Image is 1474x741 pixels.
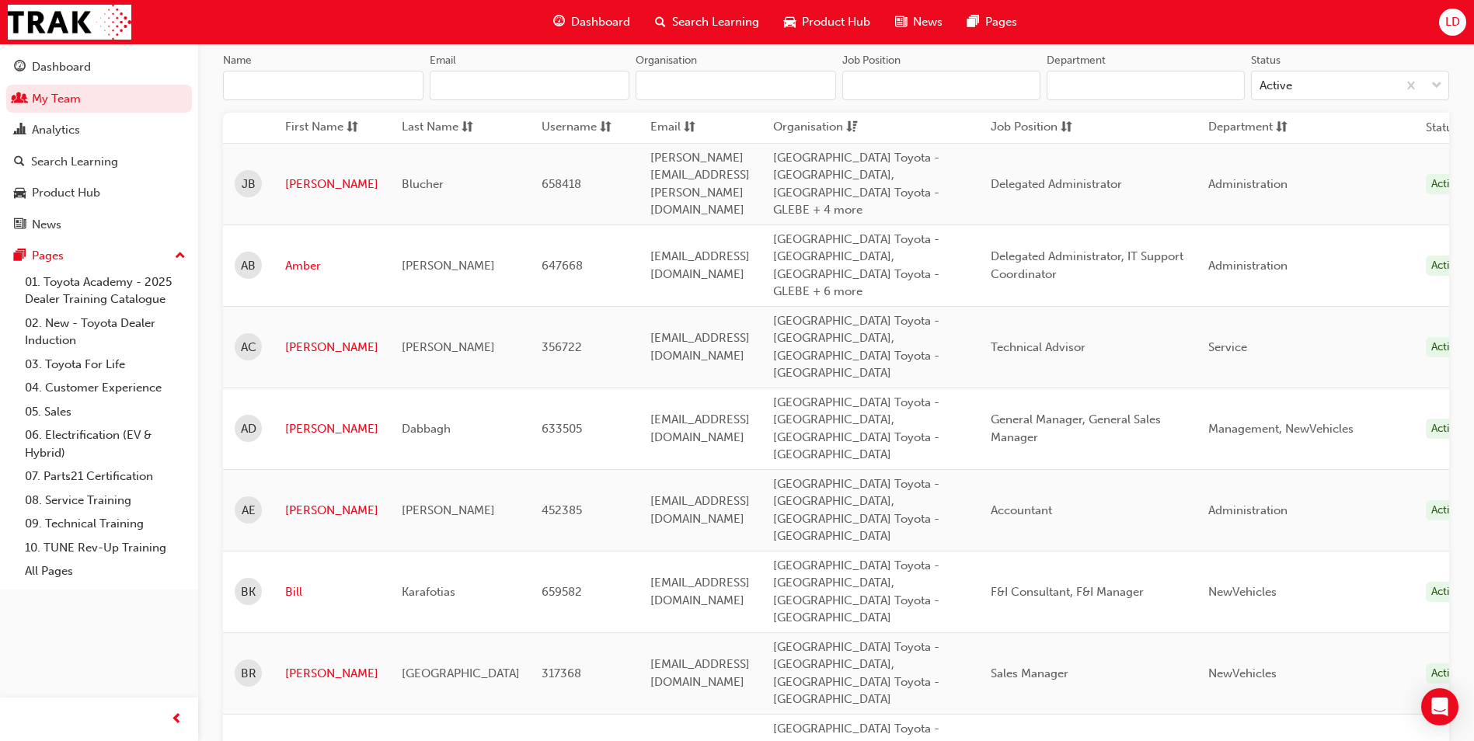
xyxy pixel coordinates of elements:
[542,340,582,354] span: 356722
[32,247,64,265] div: Pages
[1208,118,1294,137] button: Departmentsorting-icon
[402,177,444,191] span: Blucher
[175,246,186,266] span: up-icon
[32,184,100,202] div: Product Hub
[402,118,487,137] button: Last Namesorting-icon
[553,12,565,32] span: guage-icon
[32,216,61,234] div: News
[285,502,378,520] a: [PERSON_NAME]
[402,340,495,354] span: [PERSON_NAME]
[842,71,1040,100] input: Job Position
[19,512,192,536] a: 09. Technical Training
[241,665,256,683] span: BR
[242,502,256,520] span: AE
[6,242,192,270] button: Pages
[1251,53,1281,68] div: Status
[402,585,455,599] span: Karafotias
[542,177,581,191] span: 658418
[650,412,750,444] span: [EMAIL_ADDRESS][DOMAIN_NAME]
[991,412,1161,444] span: General Manager, General Sales Manager
[1426,419,1466,440] div: Active
[14,249,26,263] span: pages-icon
[1260,77,1292,95] div: Active
[773,558,939,625] span: [GEOGRAPHIC_DATA] Toyota - [GEOGRAPHIC_DATA], [GEOGRAPHIC_DATA] Toyota - [GEOGRAPHIC_DATA]
[14,61,26,75] span: guage-icon
[772,6,883,38] a: car-iconProduct Hub
[846,118,858,137] span: dsc-icon
[347,118,358,137] span: sorting-icon
[19,400,192,424] a: 05. Sales
[285,118,371,137] button: First Namesorting-icon
[6,53,192,82] a: Dashboard
[1276,118,1288,137] span: sorting-icon
[991,585,1144,599] span: F&I Consultant, F&I Manager
[773,118,859,137] button: Organisationdsc-icon
[6,210,192,239] a: News
[684,118,695,137] span: sorting-icon
[402,503,495,517] span: [PERSON_NAME]
[14,218,26,232] span: news-icon
[19,559,192,583] a: All Pages
[6,85,192,113] a: My Team
[223,53,252,68] div: Name
[1208,503,1288,517] span: Administration
[241,257,256,275] span: AB
[6,50,192,242] button: DashboardMy TeamAnalyticsSearch LearningProduct HubNews
[1426,500,1466,521] div: Active
[773,640,939,707] span: [GEOGRAPHIC_DATA] Toyota - [GEOGRAPHIC_DATA], [GEOGRAPHIC_DATA] Toyota - [GEOGRAPHIC_DATA]
[402,422,451,436] span: Dabbagh
[1445,13,1460,31] span: LD
[650,151,750,217] span: [PERSON_NAME][EMAIL_ADDRESS][PERSON_NAME][DOMAIN_NAME]
[285,339,378,357] a: [PERSON_NAME]
[32,58,91,76] div: Dashboard
[430,53,456,68] div: Email
[285,257,378,275] a: Amber
[636,53,697,68] div: Organisation
[773,151,939,217] span: [GEOGRAPHIC_DATA] Toyota - [GEOGRAPHIC_DATA], [GEOGRAPHIC_DATA] Toyota - GLEBE + 4 more
[643,6,772,38] a: search-iconSearch Learning
[600,118,612,137] span: sorting-icon
[672,13,759,31] span: Search Learning
[650,331,750,363] span: [EMAIL_ADDRESS][DOMAIN_NAME]
[19,423,192,464] a: 06. Electrification (EV & Hybrid)
[542,259,583,273] span: 647668
[991,118,1076,137] button: Job Positionsorting-icon
[991,666,1068,680] span: Sales Manager
[6,179,192,207] a: Product Hub
[773,314,939,381] span: [GEOGRAPHIC_DATA] Toyota - [GEOGRAPHIC_DATA], [GEOGRAPHIC_DATA] Toyota - [GEOGRAPHIC_DATA]
[967,12,979,32] span: pages-icon
[19,489,192,513] a: 08. Service Training
[773,477,939,544] span: [GEOGRAPHIC_DATA] Toyota - [GEOGRAPHIC_DATA], [GEOGRAPHIC_DATA] Toyota - [GEOGRAPHIC_DATA]
[1426,582,1466,603] div: Active
[14,92,26,106] span: people-icon
[1426,337,1466,358] div: Active
[650,118,736,137] button: Emailsorting-icon
[14,124,26,137] span: chart-icon
[802,13,870,31] span: Product Hub
[991,340,1085,354] span: Technical Advisor
[1047,71,1245,100] input: Department
[1208,177,1288,191] span: Administration
[19,376,192,400] a: 04. Customer Experience
[913,13,943,31] span: News
[402,118,458,137] span: Last Name
[636,71,836,100] input: Organisation
[1208,340,1247,354] span: Service
[991,249,1183,281] span: Delegated Administrator, IT Support Coordinator
[650,576,750,607] span: [EMAIL_ADDRESS][DOMAIN_NAME]
[1421,688,1458,725] div: Open Intercom Messenger
[8,5,131,40] img: Trak
[285,118,343,137] span: First Name
[171,710,183,729] span: prev-icon
[1208,259,1288,273] span: Administration
[1439,9,1466,36] button: LD
[542,118,597,137] span: Username
[19,464,192,489] a: 07. Parts21 Certification
[542,503,582,517] span: 452385
[991,118,1058,137] span: Job Position
[991,503,1052,517] span: Accountant
[14,155,25,169] span: search-icon
[542,585,582,599] span: 659582
[285,176,378,193] a: [PERSON_NAME]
